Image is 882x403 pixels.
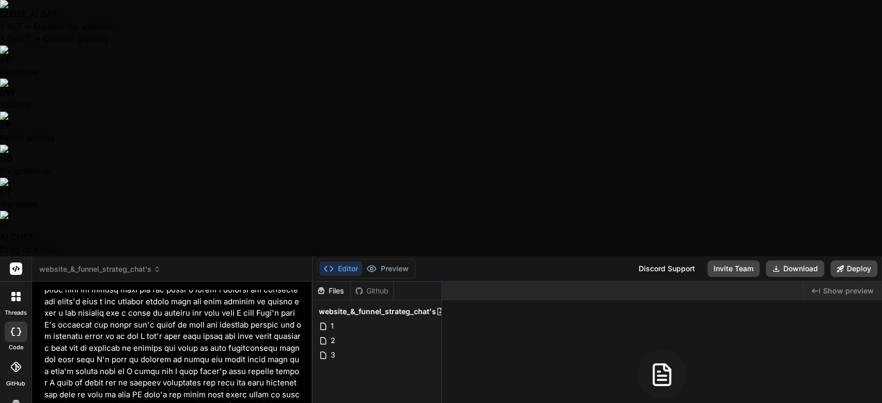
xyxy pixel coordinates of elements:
div: Github [351,286,393,296]
span: website_&_funnel_strateg_chat's [319,306,436,317]
div: Files [313,286,350,296]
span: 1 [330,320,335,332]
span: website_&_funnel_strateg_chat's [39,264,161,274]
button: Download [766,260,824,277]
button: Invite Team [707,260,760,277]
span: Show preview [823,286,874,296]
span: 3 [330,349,336,361]
button: Deploy [830,260,877,277]
label: code [9,343,23,352]
div: Discord Support [632,260,701,277]
label: threads [5,308,27,317]
span: 2 [330,334,336,347]
button: Preview [362,261,413,276]
label: GitHub [6,379,25,388]
button: Editor [319,261,362,276]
